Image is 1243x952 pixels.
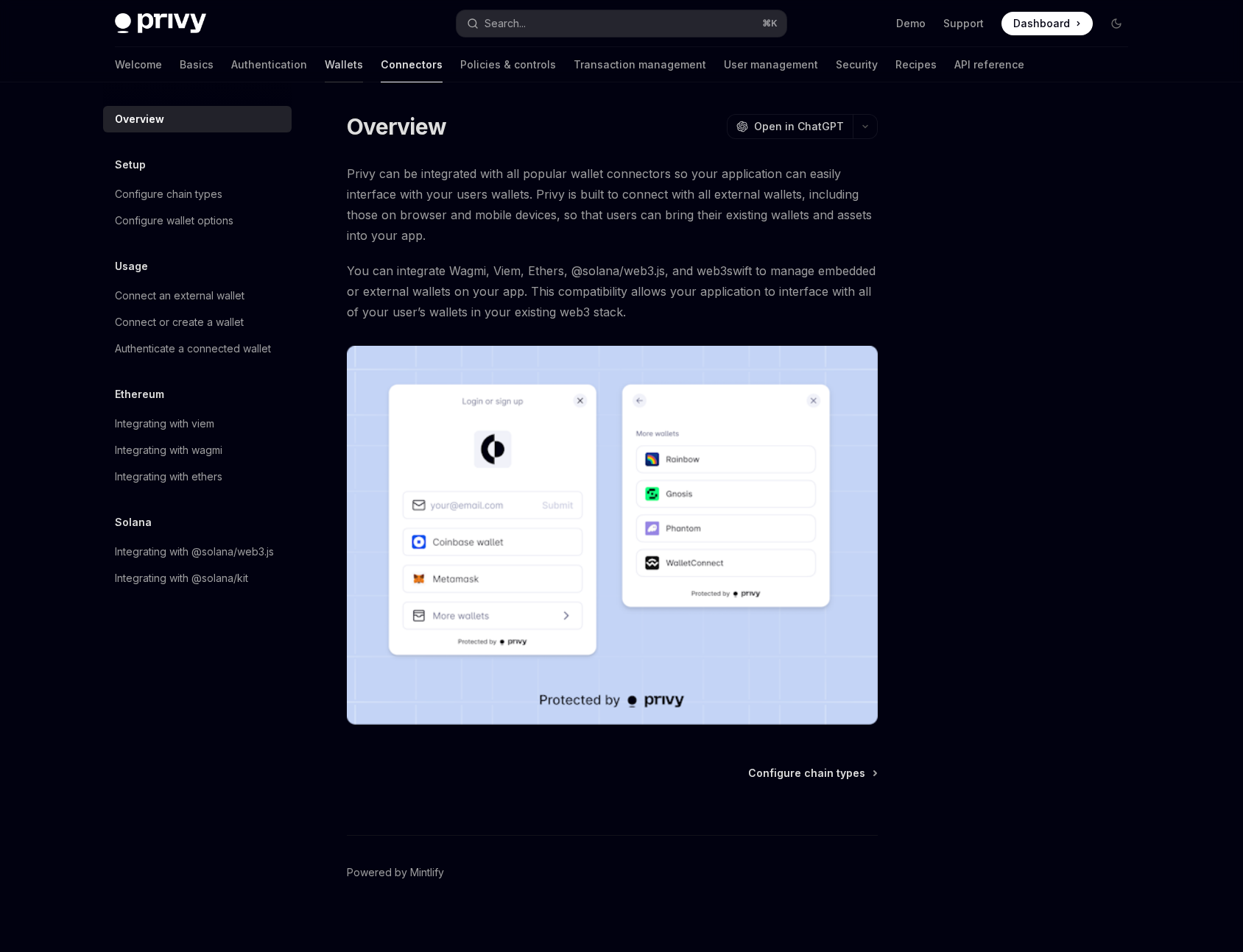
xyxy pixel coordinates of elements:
div: Connect or create a wallet [115,313,244,331]
div: Integrating with @solana/kit [115,569,248,587]
a: Powered by Mintlify [347,865,444,880]
div: Configure chain types [115,185,222,203]
div: Search... [485,15,526,32]
a: Configure wallet options [103,207,292,234]
a: Basics [180,47,214,82]
span: Dashboard [1013,16,1070,31]
a: Integrating with @solana/web3.js [103,539,292,565]
span: Privy can be integrated with all popular wallet connectors so your application can easily interfa... [347,163,878,246]
img: dark logo [115,13,206,34]
a: Support [943,16,984,31]
h1: Overview [347,113,446,140]
a: Welcome [115,47,162,82]
a: Recipes [895,47,937,82]
a: Integrating with ethers [103,463,292,490]
div: Integrating with wagmi [115,441,222,459]
button: Toggle dark mode [1105,12,1128,35]
a: Dashboard [1001,12,1093,35]
div: Integrating with viem [115,415,214,433]
a: Integrating with viem [103,411,292,437]
div: Integrating with @solana/web3.js [115,543,274,561]
a: Overview [103,106,292,132]
h5: Setup [115,156,146,174]
span: Configure chain types [748,766,865,781]
h5: Solana [115,514,152,531]
div: Configure wallet options [115,212,233,230]
a: Wallets [325,47,363,82]
a: Authentication [231,47,307,82]
h5: Usage [115,257,148,275]
a: Policies & controls [460,47,556,82]
span: You can integrate Wagmi, Viem, Ethers, @solana/web3.js, and web3swift to manage embedded or exter... [347,260,878,322]
a: Transaction management [574,47,706,82]
div: Authenticate a connected wallet [115,340,271,358]
a: Integrating with @solana/kit [103,565,292,592]
a: Connect an external wallet [103,283,292,309]
h5: Ethereum [115,386,164,403]
a: User management [724,47,818,82]
a: Connect or create a wallet [103,309,292,335]
button: Open search [457,10,786,37]
div: Integrating with ethers [115,468,222,486]
img: Connectors3 [347,346,878,725]
a: Demo [896,16,926,31]
a: API reference [954,47,1024,82]
a: Connectors [381,47,443,82]
a: Integrating with wagmi [103,437,292,463]
span: Open in ChatGPT [754,119,844,134]
span: ⌘ K [762,18,778,29]
button: Open in ChatGPT [727,114,853,139]
a: Security [836,47,878,82]
a: Configure chain types [103,181,292,207]
a: Authenticate a connected wallet [103,335,292,362]
a: Configure chain types [748,766,876,781]
div: Overview [115,110,164,128]
div: Connect an external wallet [115,287,244,305]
